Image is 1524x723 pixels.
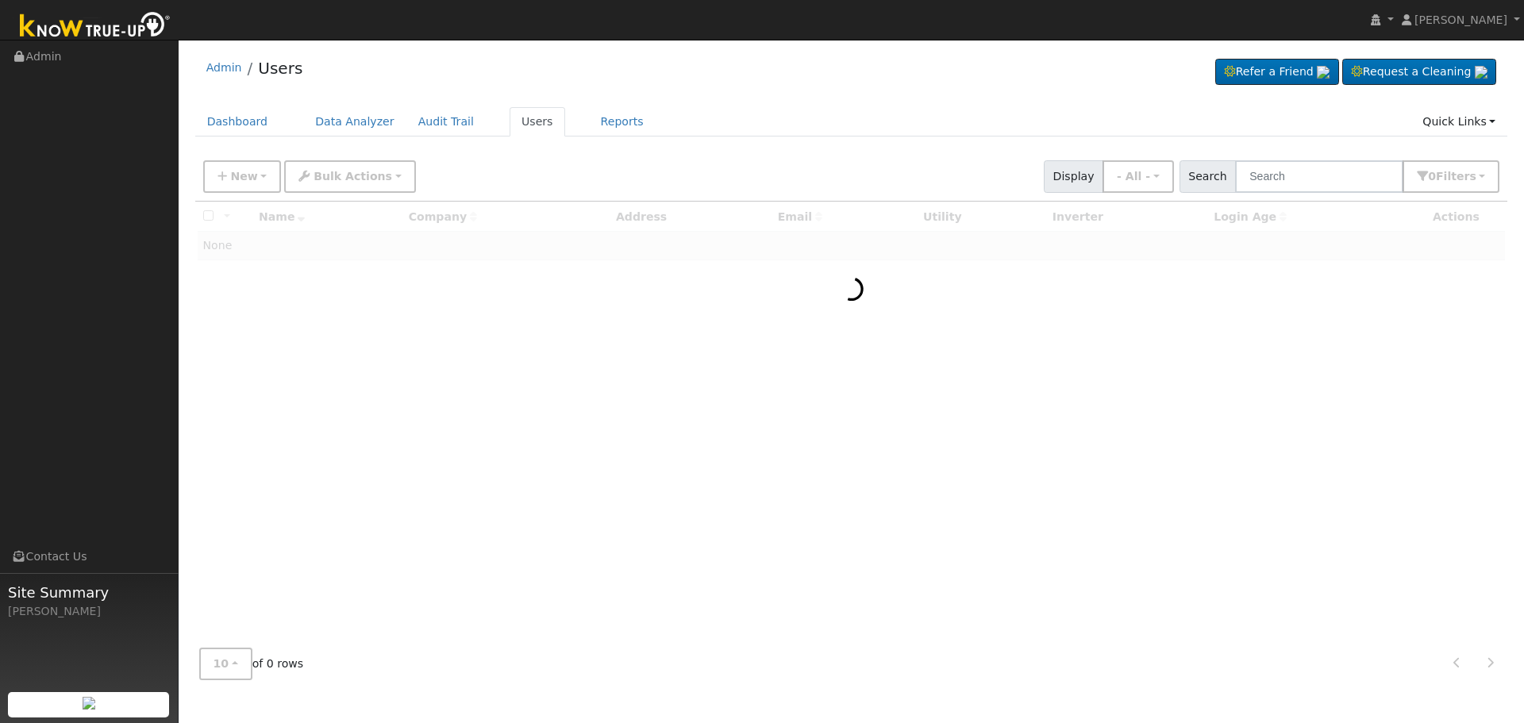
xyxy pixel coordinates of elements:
[8,582,170,603] span: Site Summary
[510,107,565,137] a: Users
[406,107,486,137] a: Audit Trail
[589,107,656,137] a: Reports
[314,170,392,183] span: Bulk Actions
[258,59,302,78] a: Users
[1235,160,1403,193] input: Search
[1215,59,1339,86] a: Refer a Friend
[214,657,229,670] span: 10
[284,160,415,193] button: Bulk Actions
[1342,59,1496,86] a: Request a Cleaning
[1410,107,1507,137] a: Quick Links
[1475,66,1487,79] img: retrieve
[1103,160,1174,193] button: - All -
[1414,13,1507,26] span: [PERSON_NAME]
[1469,170,1476,183] span: s
[1180,160,1236,193] span: Search
[199,648,304,680] span: of 0 rows
[12,9,179,44] img: Know True-Up
[199,648,252,680] button: 10
[1044,160,1103,193] span: Display
[206,61,242,74] a: Admin
[203,160,282,193] button: New
[1436,170,1476,183] span: Filter
[1317,66,1330,79] img: retrieve
[230,170,257,183] span: New
[8,603,170,620] div: [PERSON_NAME]
[195,107,280,137] a: Dashboard
[1403,160,1499,193] button: 0Filters
[303,107,406,137] a: Data Analyzer
[83,697,95,710] img: retrieve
